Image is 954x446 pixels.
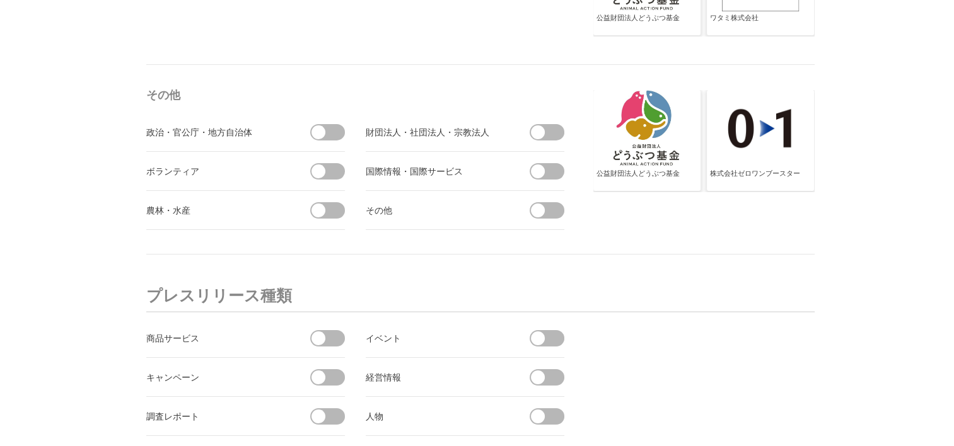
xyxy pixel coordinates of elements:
div: 調査レポート [146,408,288,424]
div: 公益財団法人どうぶつ基金 [596,13,697,33]
div: その他 [366,202,508,218]
div: キャンペーン [146,369,288,385]
div: ワタミ株式会社 [710,13,811,33]
div: 国際情報・国際サービス [366,163,508,179]
div: 経営情報 [366,369,508,385]
div: 株式会社ゼロワンブースター [710,169,811,189]
div: 商品サービス [146,330,288,346]
div: ボランティア [146,163,288,179]
div: 公益財団法人どうぶつ基金 [596,169,697,189]
div: 政治・官公庁・地方自治体 [146,124,288,140]
div: 財団法人・社団法人・宗教法人 [366,124,508,140]
div: 人物 [366,408,508,424]
div: 農林・水産 [146,202,288,218]
h4: その他 [146,84,569,106]
div: イベント [366,330,508,346]
h3: プレスリリース種類 [146,280,815,312]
